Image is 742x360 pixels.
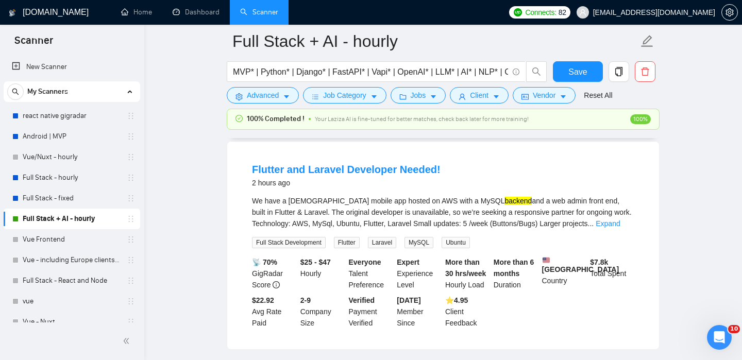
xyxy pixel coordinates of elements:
[513,68,519,75] span: info-circle
[23,147,121,167] a: Vue/Nuxt - hourly
[470,90,488,101] span: Client
[721,8,738,16] a: setting
[252,164,441,175] a: Flutter and Laravel Developer Needed!
[127,174,135,182] span: holder
[395,256,443,290] div: Experience Level
[443,256,492,290] div: Hourly Load
[127,215,135,223] span: holder
[127,297,135,305] span: holder
[303,87,386,104] button: barsJob Categorycaret-down
[250,256,298,290] div: GigRadar Score
[459,93,466,100] span: user
[235,93,243,100] span: setting
[23,126,121,147] a: Android | MVP
[127,153,135,161] span: holder
[233,65,508,78] input: Search Freelance Jobs...
[127,277,135,285] span: holder
[560,93,567,100] span: caret-down
[252,296,274,304] b: $22.92
[430,93,437,100] span: caret-down
[8,88,23,95] span: search
[227,87,299,104] button: settingAdvancedcaret-down
[542,256,619,273] b: [GEOGRAPHIC_DATA]
[123,336,133,346] span: double-left
[23,229,121,250] a: Vue Frontend
[590,258,608,266] b: $ 7.8k
[443,295,492,329] div: Client Feedback
[23,291,121,312] a: vue
[559,7,566,18] span: 82
[640,35,654,48] span: edit
[370,93,378,100] span: caret-down
[273,281,280,288] span: info-circle
[442,237,470,248] span: Ubuntu
[347,295,395,329] div: Payment Verified
[127,256,135,264] span: holder
[609,67,629,76] span: copy
[349,258,381,266] b: Everyone
[127,112,135,120] span: holder
[526,61,547,82] button: search
[23,106,121,126] a: react native gigradar
[543,256,550,264] img: 🇺🇸
[397,296,420,304] b: [DATE]
[347,256,395,290] div: Talent Preference
[635,67,655,76] span: delete
[588,256,636,290] div: Total Spent
[300,258,331,266] b: $25 - $47
[235,115,243,122] span: check-circle
[23,270,121,291] a: Full Stack - React and Node
[445,296,468,304] b: ⭐️ 4.95
[247,90,279,101] span: Advanced
[553,61,603,82] button: Save
[127,235,135,244] span: holder
[514,8,522,16] img: upwork-logo.png
[391,87,446,104] button: folderJobscaret-down
[23,209,121,229] a: Full Stack + AI - hourly
[323,90,366,101] span: Job Category
[588,219,594,228] span: ...
[728,325,740,333] span: 10
[121,8,152,16] a: homeHome
[494,258,534,278] b: More than 6 months
[315,115,529,123] span: Your Laziza AI is fine-tuned for better matches, check back later for more training!
[12,57,132,77] a: New Scanner
[27,81,68,102] span: My Scanners
[127,194,135,202] span: holder
[250,295,298,329] div: Avg Rate Paid
[513,87,576,104] button: idcardVendorcaret-down
[349,296,375,304] b: Verified
[504,197,532,205] mark: backend
[527,67,546,76] span: search
[404,237,433,248] span: MySQL
[411,90,426,101] span: Jobs
[397,258,419,266] b: Expert
[173,8,220,16] a: dashboardDashboard
[493,93,500,100] span: caret-down
[399,93,407,100] span: folder
[6,33,61,55] span: Scanner
[395,295,443,329] div: Member Since
[707,325,732,350] iframe: Intercom live chat
[232,28,638,54] input: Scanner name...
[23,312,121,332] a: Vue - Nuxt
[368,237,396,248] span: Laravel
[635,61,655,82] button: delete
[568,65,587,78] span: Save
[312,93,319,100] span: bars
[450,87,509,104] button: userClientcaret-down
[23,167,121,188] a: Full Stack - hourly
[300,296,311,304] b: 2-9
[630,114,651,124] span: 100%
[252,258,277,266] b: 📡 70%
[492,256,540,290] div: Duration
[252,195,634,229] div: We have a [DEMOGRAPHIC_DATA] mobile app hosted on AWS with a MySQL and a web admin front end, bui...
[540,256,588,290] div: Country
[596,219,620,228] a: Expand
[7,83,24,100] button: search
[127,132,135,141] span: holder
[283,93,290,100] span: caret-down
[525,7,556,18] span: Connects:
[521,93,529,100] span: idcard
[609,61,629,82] button: copy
